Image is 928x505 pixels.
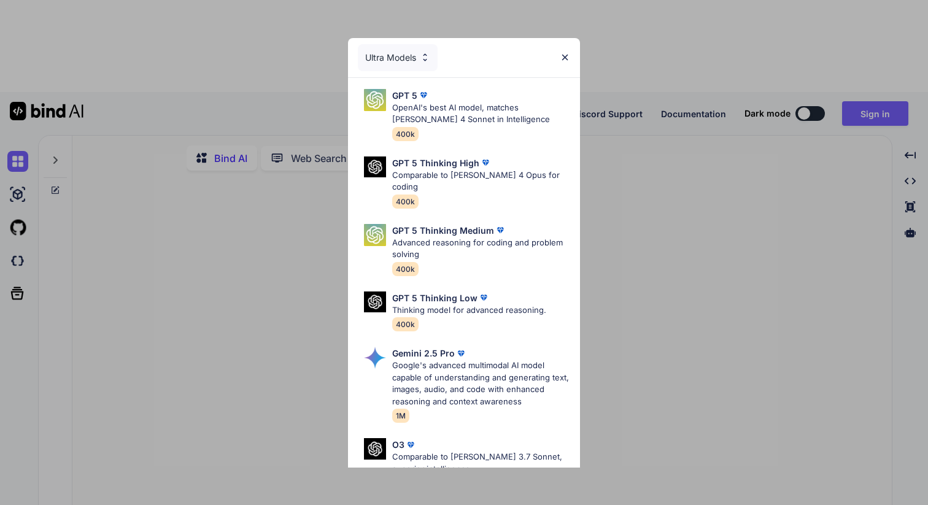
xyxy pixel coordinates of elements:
[392,224,494,237] p: GPT 5 Thinking Medium
[364,224,386,246] img: Pick Models
[392,102,570,126] p: OpenAI's best AI model, matches [PERSON_NAME] 4 Sonnet in Intelligence
[392,317,419,331] span: 400k
[364,347,386,369] img: Pick Models
[404,439,417,451] img: premium
[478,291,490,304] img: premium
[479,156,492,169] img: premium
[392,237,570,261] p: Advanced reasoning for coding and problem solving
[392,169,570,193] p: Comparable to [PERSON_NAME] 4 Opus for coding
[455,347,467,360] img: premium
[364,156,386,178] img: Pick Models
[392,195,419,209] span: 400k
[392,156,479,169] p: GPT 5 Thinking High
[494,224,506,236] img: premium
[392,291,478,304] p: GPT 5 Thinking Low
[392,127,419,141] span: 400k
[364,438,386,460] img: Pick Models
[392,304,546,317] p: Thinking model for advanced reasoning.
[417,89,430,101] img: premium
[392,89,417,102] p: GPT 5
[392,451,570,475] p: Comparable to [PERSON_NAME] 3.7 Sonnet, superior intelligence
[392,262,419,276] span: 400k
[392,360,570,407] p: Google's advanced multimodal AI model capable of understanding and generating text, images, audio...
[364,89,386,111] img: Pick Models
[392,347,455,360] p: Gemini 2.5 Pro
[364,291,386,313] img: Pick Models
[392,409,409,423] span: 1M
[392,438,404,451] p: O3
